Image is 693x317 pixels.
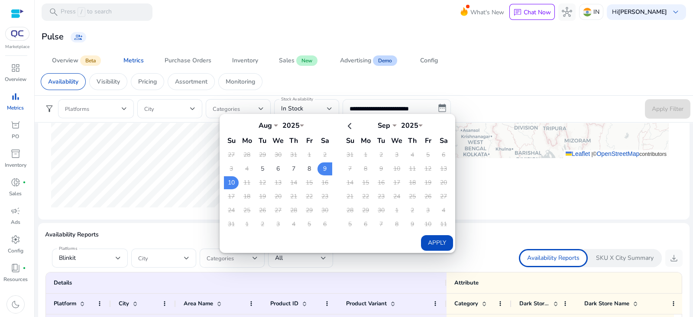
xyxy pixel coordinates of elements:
span: | [591,151,593,157]
div: 2025 [278,121,304,130]
div: Config [420,58,438,64]
span: filter_alt [44,104,55,114]
p: Sales [9,190,22,197]
span: fiber_manual_record [23,181,26,184]
span: Category [454,300,478,307]
span: download [669,253,679,263]
p: Availability Reports [527,254,580,262]
p: Pricing [138,77,157,86]
span: What's New [470,5,504,20]
span: Area Name [184,300,213,307]
p: Monitoring [226,77,255,86]
p: Marketplace [5,44,29,50]
div: 2025 [397,121,423,130]
div: Metrics [123,58,144,64]
span: City [119,300,129,307]
button: chatChat Now [509,4,555,20]
p: Overview [5,75,26,83]
div: Sales [279,58,295,64]
span: All [275,254,283,262]
span: orders [10,120,21,130]
span: dashboard [10,63,21,73]
p: Ads [11,218,20,226]
p: Config [8,247,23,255]
span: Blinkit [59,254,76,262]
span: chat [513,8,522,17]
span: campaign [10,206,21,216]
a: Leaflet [566,150,590,157]
span: inventory_2 [10,149,21,159]
span: settings [10,234,21,245]
span: book_4 [10,263,21,273]
span: hub [562,7,572,17]
p: PO [12,133,19,140]
span: Product Variant [346,300,387,307]
p: Resources [3,275,28,283]
div: Inventory [232,58,258,64]
div: Purchase Orders [165,58,211,64]
span: dark_mode [10,299,21,310]
p: Metrics [7,104,24,112]
div: © contributors [563,150,669,158]
mat-label: Stock Availability [281,96,313,102]
b: [PERSON_NAME] [618,8,667,16]
span: New [296,55,317,66]
span: Platform [54,300,76,307]
span: Product ID [270,300,298,307]
span: fiber_manual_record [23,266,26,270]
span: Dark Store Name [584,300,629,307]
p: IN [593,4,599,19]
span: Details [54,279,72,287]
span: group_add [74,33,83,42]
span: donut_small [10,177,21,188]
span: / [78,7,85,17]
div: Advertising [340,58,371,64]
div: Sep [371,121,397,130]
p: Visibility [97,77,120,86]
span: search [49,7,59,17]
span: Attribute [454,279,479,287]
p: Hi [612,9,667,15]
span: In Stock [281,104,303,113]
img: in.svg [583,8,592,16]
span: Beta [80,55,101,66]
span: keyboard_arrow_down [670,7,681,17]
button: download [665,249,683,267]
p: Press to search [61,7,112,17]
mat-label: Platforms [59,246,77,252]
div: Overview [52,58,78,64]
h3: Pulse [42,32,64,42]
span: Dark Store ID [519,300,550,307]
p: Assortment [175,77,207,86]
p: Inventory [5,161,26,169]
span: Demo [373,55,397,66]
a: OpenStreetMap [596,150,639,157]
button: hub [558,3,576,21]
p: SKU X City Summary [596,254,654,262]
span: bar_chart [10,91,21,102]
p: Availability [48,77,78,86]
a: group_add [71,32,86,42]
img: QC-logo.svg [10,30,25,37]
p: Chat Now [524,8,551,16]
button: Apply [421,235,453,251]
p: Availability Reports [45,230,683,239]
div: Aug [252,121,278,130]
